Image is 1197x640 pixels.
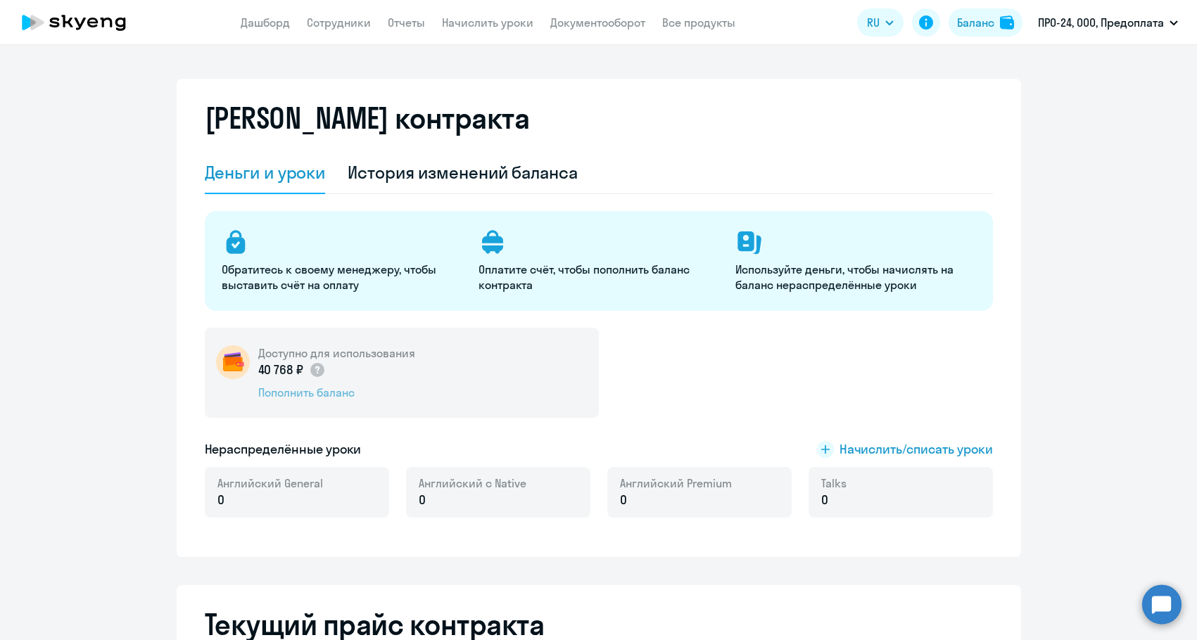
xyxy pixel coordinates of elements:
[217,475,323,491] span: Английский General
[1038,14,1164,31] p: ПРО-24, ООО, Предоплата
[222,262,462,293] p: Обратитесь к своему менеджеру, чтобы выставить счёт на оплату
[1031,6,1185,39] button: ПРО-24, ООО, Предоплата
[857,8,904,37] button: RU
[205,161,326,184] div: Деньги и уроки
[957,14,994,31] div: Баланс
[1000,15,1014,30] img: balance
[205,440,362,459] h5: Нераспределённые уроки
[735,262,975,293] p: Используйте деньги, чтобы начислять на баланс нераспределённые уроки
[479,262,718,293] p: Оплатите счёт, чтобы пополнить баланс контракта
[388,15,425,30] a: Отчеты
[216,345,250,379] img: wallet-circle.png
[348,161,578,184] div: История изменений баланса
[442,15,533,30] a: Начислить уроки
[867,14,880,31] span: RU
[821,491,828,509] span: 0
[620,491,627,509] span: 0
[419,475,526,491] span: Английский с Native
[241,15,290,30] a: Дашборд
[307,15,371,30] a: Сотрудники
[662,15,735,30] a: Все продукты
[258,385,415,400] div: Пополнить баланс
[550,15,645,30] a: Документооборот
[620,475,732,491] span: Английский Premium
[821,475,847,491] span: Talks
[205,101,530,135] h2: [PERSON_NAME] контракта
[949,8,1022,37] button: Балансbalance
[419,491,426,509] span: 0
[258,345,415,361] h5: Доступно для использования
[258,361,327,379] p: 40 768 ₽
[217,491,224,509] span: 0
[840,440,993,459] span: Начислить/списать уроки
